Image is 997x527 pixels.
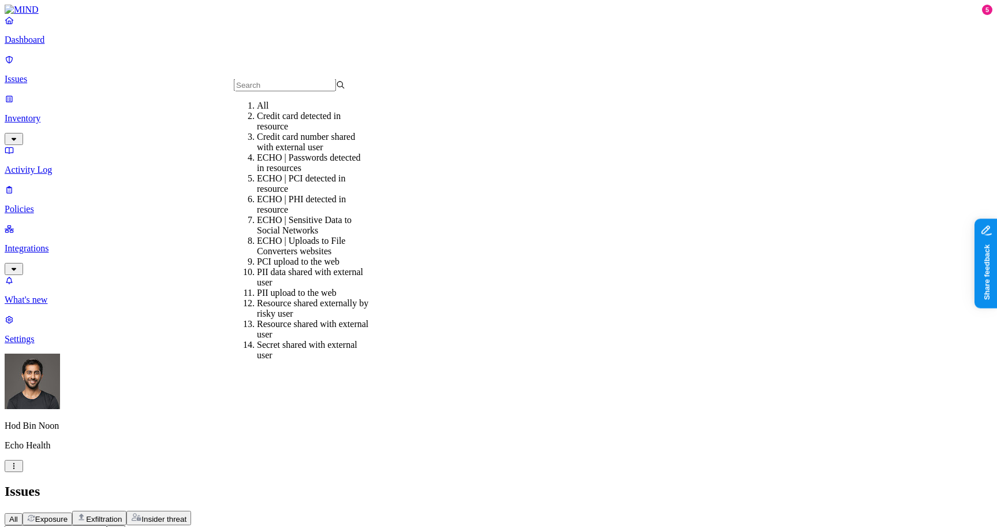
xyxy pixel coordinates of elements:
[5,314,992,344] a: Settings
[5,275,992,305] a: What's new
[141,515,186,524] span: Insider threat
[257,267,368,288] div: PII data shared with external user
[5,74,992,84] p: Issues
[5,484,992,499] h2: Issues
[5,224,992,273] a: Integrations
[982,5,992,15] div: 5
[35,515,68,524] span: Exposure
[257,319,368,340] div: Resource shared with external user
[5,94,992,143] a: Inventory
[257,132,368,153] div: Credit card number shared with external user
[5,15,992,45] a: Dashboard
[234,79,336,91] input: Search
[5,295,992,305] p: What's new
[5,54,992,84] a: Issues
[257,340,368,361] div: Secret shared with external user
[257,257,368,267] div: PCI upload to the web
[5,35,992,45] p: Dashboard
[5,165,992,175] p: Activity Log
[257,288,368,298] div: PII upload to the web
[257,173,368,194] div: ECHO | PCI detected in resource
[257,298,368,319] div: Resource shared externally by risky user
[257,215,368,236] div: ECHO | Sensitive Data to Social Networks
[9,515,18,524] span: All
[5,5,39,15] img: MIND
[86,515,122,524] span: Exfiltration
[257,153,368,173] div: ECHO | Passwords detected in resources
[257,236,368,257] div: ECHO | Uploads to File Converters websites
[5,145,992,175] a: Activity Log
[257,101,368,111] div: All
[257,194,368,215] div: ECHO | PHI detected in resource
[5,5,992,15] a: MIND
[5,184,992,214] a: Policies
[5,440,992,451] p: Echo Health
[5,204,992,214] p: Policies
[5,354,60,409] img: Hod Bin Noon
[5,334,992,344] p: Settings
[257,111,368,132] div: Credit card detected in resource
[5,421,992,431] p: Hod Bin Noon
[5,243,992,254] p: Integrations
[5,113,992,124] p: Inventory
